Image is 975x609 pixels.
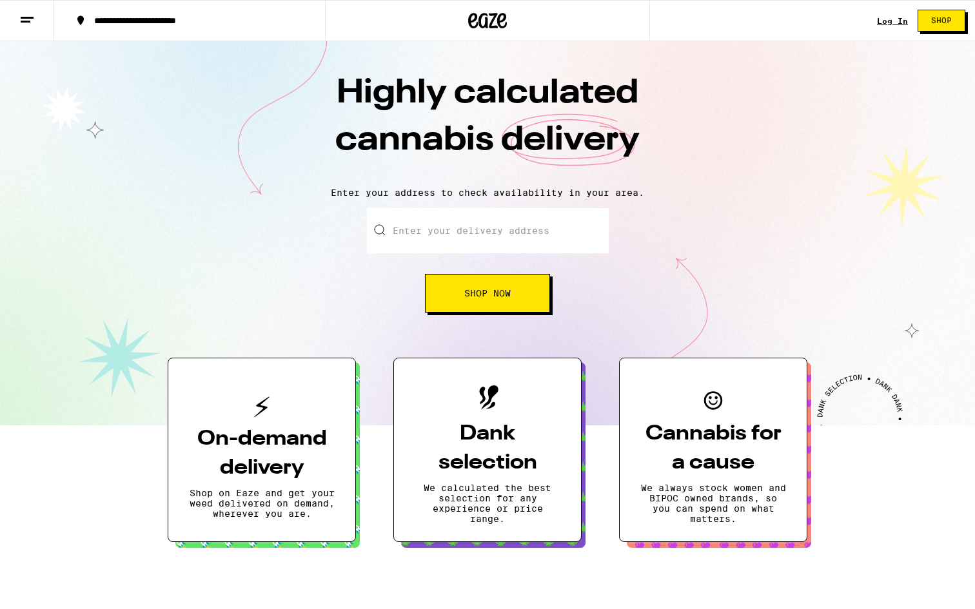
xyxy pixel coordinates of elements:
[415,483,560,524] p: We calculated the best selection for any experience or price range.
[877,17,908,25] a: Log In
[918,10,965,32] button: Shop
[640,483,786,524] p: We always stock women and BIPOC owned brands, so you can spend on what matters.
[393,358,582,542] button: Dank selectionWe calculated the best selection for any experience or price range.
[464,289,511,298] span: Shop Now
[640,420,786,478] h3: Cannabis for a cause
[168,358,356,542] button: On-demand deliveryShop on Eaze and get your weed delivered on demand, wherever you are.
[189,425,335,483] h3: On-demand delivery
[619,358,807,542] button: Cannabis for a causeWe always stock women and BIPOC owned brands, so you can spend on what matters.
[367,208,609,253] input: Enter your delivery address
[908,10,975,32] a: Shop
[13,188,962,198] p: Enter your address to check availability in your area.
[415,420,560,478] h3: Dank selection
[189,488,335,519] p: Shop on Eaze and get your weed delivered on demand, wherever you are.
[425,274,550,313] button: Shop Now
[262,70,713,177] h1: Highly calculated cannabis delivery
[931,17,952,24] span: Shop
